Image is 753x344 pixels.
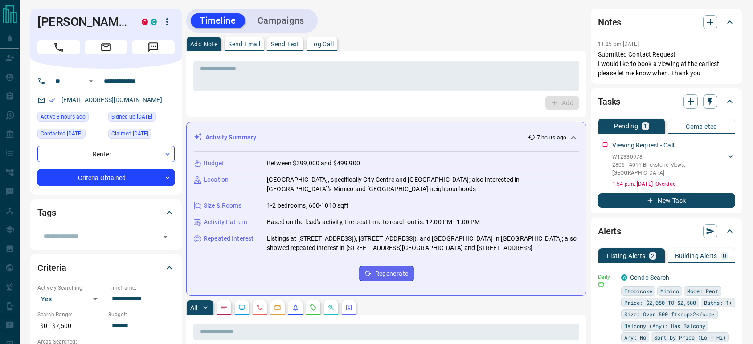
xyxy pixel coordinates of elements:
p: Budget [204,159,224,168]
svg: Email Verified [49,97,55,103]
p: Add Note [190,41,217,47]
a: [EMAIL_ADDRESS][DOMAIN_NAME] [61,96,162,103]
div: Tasks [598,91,735,112]
a: Condo Search [630,274,670,281]
p: Viewing Request - Call [612,141,674,150]
button: Campaigns [249,13,313,28]
div: Tags [37,202,175,223]
span: Baths: 1+ [704,298,732,307]
span: Active 8 hours ago [41,112,86,121]
p: Search Range: [37,311,104,319]
div: Renter [37,146,175,162]
h2: Criteria [37,261,66,275]
div: Tue Aug 12 2025 [37,112,104,124]
h2: Tags [37,205,56,220]
p: 7 hours ago [537,134,566,142]
p: 2 [651,253,655,259]
div: Notes [598,12,735,33]
svg: Opportunities [327,304,335,311]
p: 2806 - 4011 Brickstone Mews , [GEOGRAPHIC_DATA] [612,161,726,177]
span: Sort by Price (Lo - Hi) [654,333,726,342]
span: Etobicoke [624,287,652,295]
span: Call [37,40,80,54]
div: Criteria Obtained [37,169,175,186]
p: Timeframe: [108,284,175,292]
span: Email [85,40,127,54]
div: Sun Aug 13 2023 [108,129,175,141]
button: Open [159,230,172,243]
button: Regenerate [359,266,414,281]
svg: Calls [256,304,263,311]
h1: [PERSON_NAME] [37,15,128,29]
h2: Alerts [598,224,621,238]
svg: Lead Browsing Activity [238,304,246,311]
p: Activity Summary [205,133,256,142]
div: Yes [37,292,104,306]
p: Repeated Interest [204,234,254,243]
svg: Agent Actions [345,304,352,311]
div: Alerts [598,221,735,242]
span: Balcony (Any): Has Balcony [624,321,705,330]
p: Log Call [310,41,334,47]
svg: Emails [274,304,281,311]
span: Signed up [DATE] [111,112,152,121]
p: 0 [723,253,726,259]
p: Listings at [STREET_ADDRESS]), [STREET_ADDRESS]), and [GEOGRAPHIC_DATA] in [GEOGRAPHIC_DATA]; als... [267,234,579,253]
p: Location [204,175,229,184]
p: 1:54 p.m. [DATE] - Overdue [612,180,735,188]
p: W12330978 [612,153,726,161]
span: Claimed [DATE] [111,129,148,138]
div: Sun Aug 13 2017 [108,112,175,124]
p: Size & Rooms [204,201,242,210]
svg: Email [598,281,604,287]
p: Completed [686,123,717,130]
p: Listing Alerts [607,253,646,259]
svg: Listing Alerts [292,304,299,311]
svg: Notes [221,304,228,311]
h2: Notes [598,15,621,29]
p: 11:25 pm [DATE] [598,41,639,47]
div: property.ca [142,19,148,25]
p: Daily [598,273,616,281]
p: Submitted Contact Request I would like to book a viewing at the earliest please let me know when.... [598,50,735,78]
div: W123309782806 - 4011 Brickstone Mews,[GEOGRAPHIC_DATA] [612,151,735,179]
div: condos.ca [151,19,157,25]
p: Send Email [228,41,260,47]
span: Price: $2,050 TO $2,500 [624,298,696,307]
span: Any: No [624,333,646,342]
button: Open [86,76,96,86]
span: Contacted [DATE] [41,129,82,138]
span: Message [132,40,175,54]
p: [GEOGRAPHIC_DATA], specifically City Centre and [GEOGRAPHIC_DATA]; also interested in [GEOGRAPHIC... [267,175,579,194]
p: All [190,304,197,311]
svg: Requests [310,304,317,311]
div: condos.ca [621,274,627,281]
button: Timeline [191,13,245,28]
div: Activity Summary7 hours ago [194,129,579,146]
p: Activity Pattern [204,217,247,227]
p: 1-2 bedrooms, 600-1010 sqft [267,201,349,210]
p: $0 - $7,500 [37,319,104,333]
p: Budget: [108,311,175,319]
div: Fri Jan 03 2025 [37,129,104,141]
p: Send Text [271,41,299,47]
p: Between $399,000 and $499,900 [267,159,360,168]
div: Criteria [37,257,175,278]
h2: Tasks [598,94,620,109]
button: New Task [598,193,735,208]
p: Building Alerts [675,253,717,259]
span: Mimico [660,287,679,295]
p: Actively Searching: [37,284,104,292]
p: 1 [643,123,647,129]
p: Pending [614,123,638,129]
p: Based on the lead's activity, the best time to reach out is: 12:00 PM - 1:00 PM [267,217,480,227]
span: Size: Over 500 ft<sup>2</sup> [624,310,715,319]
span: Mode: Rent [687,287,718,295]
